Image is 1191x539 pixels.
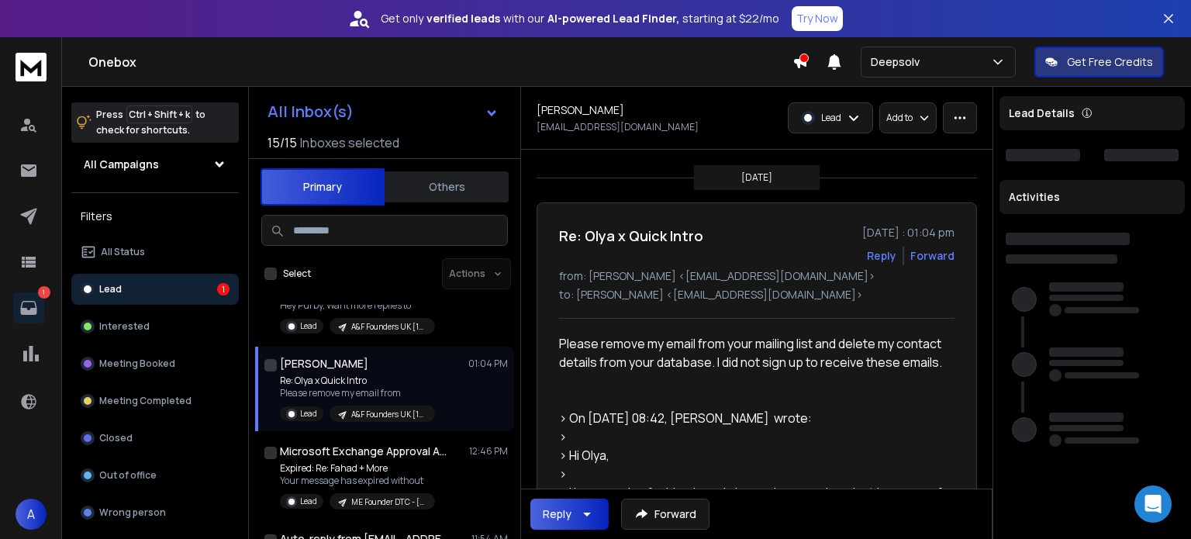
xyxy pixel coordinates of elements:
[351,496,426,508] p: ME Founder DTC - [PERSON_NAME]
[741,171,772,184] p: [DATE]
[559,287,955,302] p: to: [PERSON_NAME] <[EMAIL_ADDRESS][DOMAIN_NAME]>
[38,286,50,299] p: 1
[300,133,399,152] h3: Inboxes selected
[469,445,508,458] p: 12:46 PM
[71,237,239,268] button: All Status
[283,268,311,280] label: Select
[71,460,239,491] button: Out of office
[126,105,192,123] span: Ctrl + Shift + k
[1134,485,1172,523] div: Open Intercom Messenger
[16,499,47,530] button: A
[1067,54,1153,70] p: Get Free Credits
[351,409,426,420] p: A&F Founders UK [1-50] - [PERSON_NAME]
[862,225,955,240] p: [DATE] : 01:04 pm
[71,274,239,305] button: Lead1
[16,53,47,81] img: logo
[280,387,435,399] p: Please remove my email from
[543,506,571,522] div: Reply
[88,53,792,71] h1: Onebox
[71,311,239,342] button: Interested
[280,356,368,371] h1: [PERSON_NAME]
[910,248,955,264] div: Forward
[280,375,435,387] p: Re: Olya x Quick Intro
[71,385,239,416] button: Meeting Completed
[71,149,239,180] button: All Campaigns
[547,11,679,26] strong: AI-powered Lead Finder,
[537,102,624,118] h1: [PERSON_NAME]
[99,358,175,370] p: Meeting Booked
[300,320,317,332] p: Lead
[381,11,779,26] p: Get only with our starting at $22/mo
[13,292,44,323] a: 1
[300,496,317,507] p: Lead
[71,206,239,227] h3: Filters
[468,358,508,370] p: 01:04 PM
[999,180,1185,214] div: Activities
[261,168,385,206] button: Primary
[280,299,437,312] p: Hey Purby, Want more replies to
[96,107,205,138] p: Press to check for shortcuts.
[99,469,157,482] p: Out of office
[71,423,239,454] button: Closed
[796,11,838,26] p: Try Now
[1034,47,1164,78] button: Get Free Credits
[280,462,435,475] p: Expired: Re: Fahad + More
[99,395,192,407] p: Meeting Completed
[268,104,354,119] h1: All Inbox(s)
[821,112,841,124] p: Lead
[426,11,500,26] strong: verified leads
[792,6,843,31] button: Try Now
[621,499,709,530] button: Forward
[101,246,145,258] p: All Status
[1009,105,1075,121] p: Lead Details
[255,96,511,127] button: All Inbox(s)
[385,170,509,204] button: Others
[280,444,451,459] h1: Microsoft Exchange Approval Assistant
[280,475,435,487] p: Your message has expired without
[268,133,297,152] span: 15 / 15
[99,283,122,295] p: Lead
[886,112,913,124] p: Add to
[867,248,896,264] button: Reply
[71,348,239,379] button: Meeting Booked
[351,321,426,333] p: A&F Founders UK [1-50] - [PERSON_NAME]
[84,157,159,172] h1: All Campaigns
[217,283,230,295] div: 1
[530,499,609,530] button: Reply
[300,408,317,420] p: Lead
[871,54,926,70] p: Deepsolv
[559,268,955,284] p: from: [PERSON_NAME] <[EMAIL_ADDRESS][DOMAIN_NAME]>
[99,506,166,519] p: Wrong person
[71,497,239,528] button: Wrong person
[559,225,703,247] h1: Re: Olya x Quick Intro
[99,432,133,444] p: Closed
[537,121,699,133] p: [EMAIL_ADDRESS][DOMAIN_NAME]
[99,320,150,333] p: Interested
